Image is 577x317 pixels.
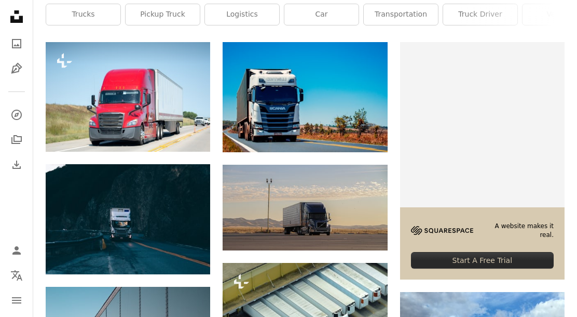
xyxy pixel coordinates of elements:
a: logistics [205,4,279,25]
a: transportation [364,4,438,25]
button: Menu [6,290,27,311]
a: Download History [6,154,27,175]
a: car [284,4,359,25]
a: trucks [46,4,120,25]
a: black truck on road during daytime [223,203,387,212]
button: Language [6,265,27,286]
img: black truck on road during daytime [223,165,387,250]
a: a red semi truck driving down a highway [46,92,210,101]
a: truck driver [443,4,517,25]
a: Log in / Sign up [6,240,27,261]
a: Collections [6,129,27,150]
img: white truck on road during daytime [223,42,387,152]
a: Photos [6,33,27,54]
a: Illustrations [6,58,27,79]
a: Explore [6,104,27,125]
div: Start A Free Trial [411,252,554,269]
a: Home — Unsplash [6,6,27,29]
a: A website makes it real.Start A Free Trial [400,42,565,280]
a: white truck on road during daytime [223,93,387,102]
img: file-1705255347840-230a6ab5bca9image [411,226,473,235]
img: a red semi truck driving down a highway [46,42,210,152]
a: trailer truck passing on road near rail guard [46,215,210,224]
span: A website makes it real. [486,222,554,240]
a: pickup truck [126,4,200,25]
img: trailer truck passing on road near rail guard [46,164,210,274]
